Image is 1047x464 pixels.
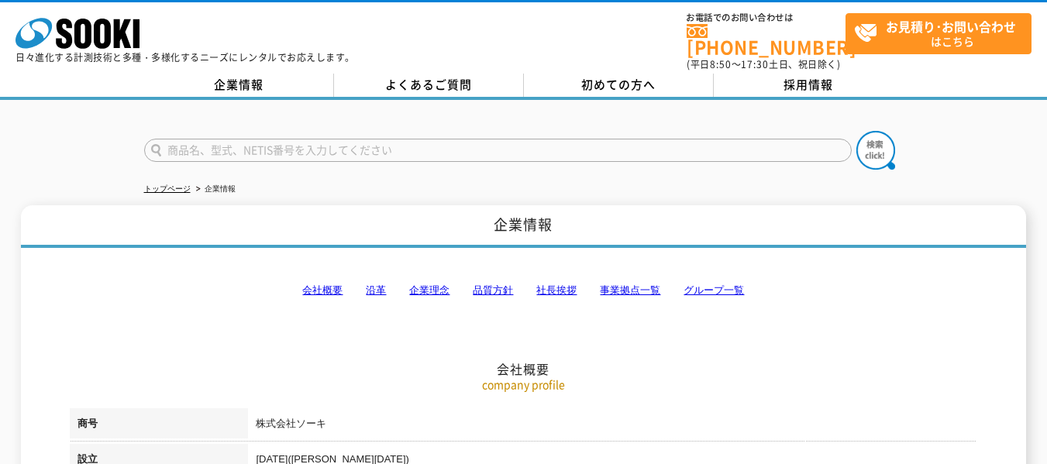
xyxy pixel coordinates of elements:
a: [PHONE_NUMBER] [687,24,846,56]
a: トップページ [144,184,191,193]
span: 17:30 [741,57,769,71]
p: company profile [70,376,976,393]
span: 8:50 [710,57,732,71]
span: お電話でのお問い合わせは [687,13,846,22]
a: 沿革 [366,284,386,296]
a: 事業拠点一覧 [600,284,660,296]
h2: 会社概要 [70,206,976,377]
li: 企業情報 [193,181,236,198]
a: 企業理念 [409,284,449,296]
p: 日々進化する計測技術と多種・多様化するニーズにレンタルでお応えします。 [15,53,355,62]
img: btn_search.png [856,131,895,170]
a: グループ一覧 [684,284,744,296]
a: 初めての方へ [524,74,714,97]
strong: お見積り･お問い合わせ [886,17,1016,36]
span: 初めての方へ [581,76,656,93]
a: よくあるご質問 [334,74,524,97]
input: 商品名、型式、NETIS番号を入力してください [144,139,852,162]
a: お見積り･お問い合わせはこちら [846,13,1032,54]
span: はこちら [854,14,1031,53]
a: 企業情報 [144,74,334,97]
a: 社長挨拶 [536,284,577,296]
th: 商号 [70,408,248,444]
h1: 企業情報 [21,205,1026,248]
a: 会社概要 [302,284,343,296]
a: 品質方針 [473,284,513,296]
a: 採用情報 [714,74,904,97]
span: (平日 ～ 土日、祝日除く) [687,57,840,71]
td: 株式会社ソーキ [248,408,976,444]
